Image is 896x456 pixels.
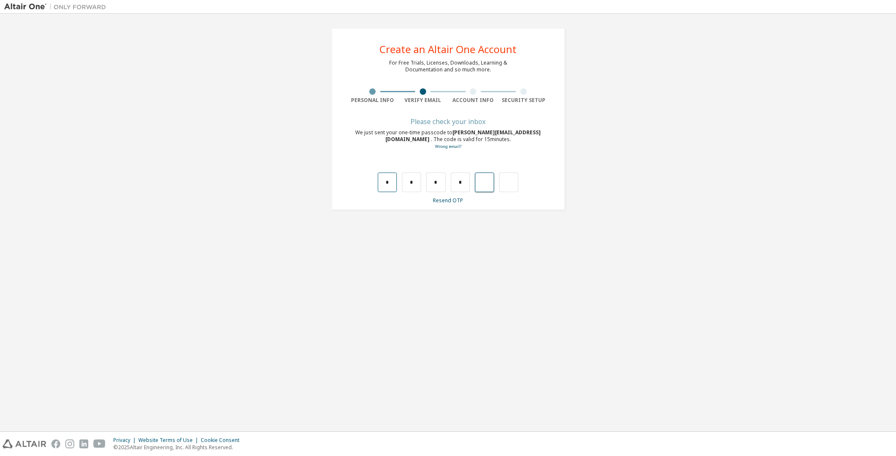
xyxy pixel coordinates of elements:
img: Altair One [4,3,110,11]
div: Personal Info [348,97,398,104]
div: We just sent your one-time passcode to . The code is valid for 15 minutes. [348,129,549,150]
div: Create an Altair One Account [379,44,517,54]
div: For Free Trials, Licenses, Downloads, Learning & Documentation and so much more. [389,59,507,73]
a: Resend OTP [433,197,463,204]
div: Please check your inbox [348,119,549,124]
div: Privacy [113,437,138,444]
img: youtube.svg [93,439,106,448]
img: instagram.svg [65,439,74,448]
div: Cookie Consent [201,437,244,444]
a: Go back to the registration form [435,144,461,149]
div: Verify Email [398,97,448,104]
img: altair_logo.svg [3,439,46,448]
div: Website Terms of Use [138,437,201,444]
p: © 2025 Altair Engineering, Inc. All Rights Reserved. [113,444,244,451]
span: [PERSON_NAME][EMAIL_ADDRESS][DOMAIN_NAME] [385,129,541,143]
img: linkedin.svg [79,439,88,448]
div: Security Setup [498,97,549,104]
img: facebook.svg [51,439,60,448]
div: Account Info [448,97,499,104]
